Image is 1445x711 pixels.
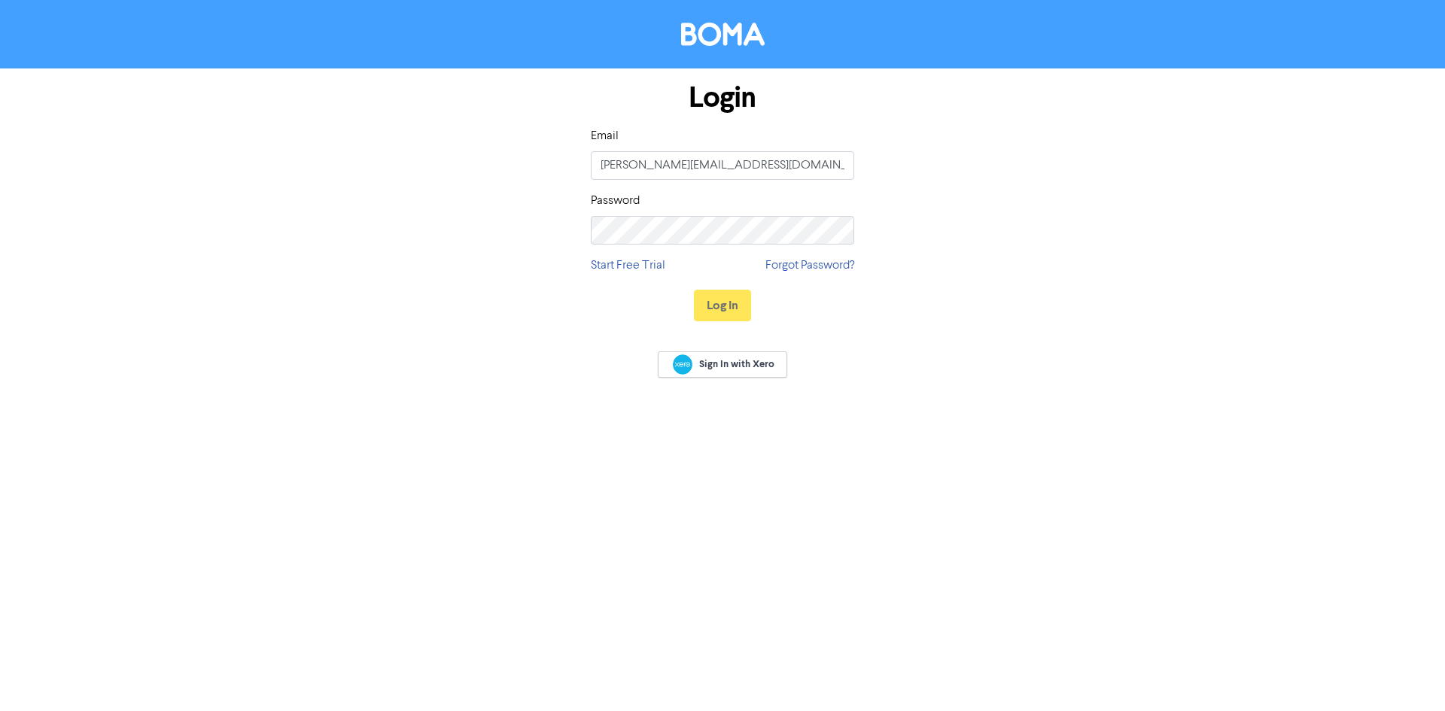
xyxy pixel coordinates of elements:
[591,192,640,210] label: Password
[699,357,774,371] span: Sign In with Xero
[681,23,765,46] img: BOMA Logo
[694,290,751,321] button: Log In
[591,127,619,145] label: Email
[591,81,854,115] h1: Login
[658,351,787,378] a: Sign In with Xero
[765,257,854,275] a: Forgot Password?
[591,257,665,275] a: Start Free Trial
[673,354,692,375] img: Xero logo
